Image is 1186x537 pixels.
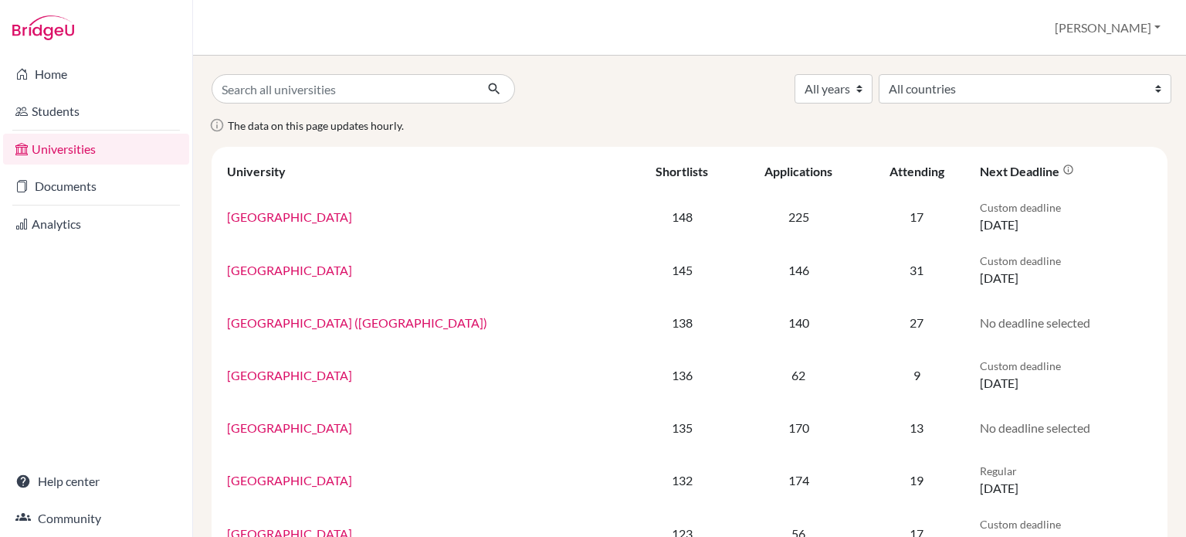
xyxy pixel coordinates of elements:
[629,297,734,348] td: 138
[862,348,971,402] td: 9
[629,402,734,454] td: 135
[980,315,1090,330] span: No deadline selected
[1048,13,1167,42] button: [PERSON_NAME]
[227,315,487,330] a: [GEOGRAPHIC_DATA] ([GEOGRAPHIC_DATA])
[629,348,734,402] td: 136
[889,164,944,178] div: Attending
[862,402,971,454] td: 13
[3,466,189,497] a: Help center
[3,209,189,240] a: Analytics
[227,473,352,488] a: [GEOGRAPHIC_DATA]
[734,348,862,402] td: 62
[218,153,629,190] th: University
[3,503,189,534] a: Community
[980,420,1090,435] span: No deadline selected
[227,420,352,435] a: [GEOGRAPHIC_DATA]
[980,253,1152,269] p: Custom deadline
[734,190,862,243] td: 225
[629,190,734,243] td: 148
[656,164,708,178] div: Shortlists
[971,243,1161,297] td: [DATE]
[3,59,189,90] a: Home
[212,74,475,104] input: Search all universities
[862,243,971,297] td: 31
[734,402,862,454] td: 170
[971,454,1161,507] td: [DATE]
[629,243,734,297] td: 145
[764,164,832,178] div: Applications
[3,171,189,202] a: Documents
[734,243,862,297] td: 146
[12,15,74,40] img: Bridge-U
[980,199,1152,216] p: Custom deadline
[734,454,862,507] td: 174
[980,463,1152,479] p: Regular
[971,190,1161,243] td: [DATE]
[862,297,971,348] td: 27
[734,297,862,348] td: 140
[227,368,352,382] a: [GEOGRAPHIC_DATA]
[629,454,734,507] td: 132
[980,358,1152,374] p: Custom deadline
[971,348,1161,402] td: [DATE]
[228,119,404,132] span: The data on this page updates hourly.
[862,190,971,243] td: 17
[227,263,352,277] a: [GEOGRAPHIC_DATA]
[980,516,1152,532] p: Custom deadline
[862,454,971,507] td: 19
[3,96,189,127] a: Students
[980,164,1074,178] div: Next deadline
[3,134,189,165] a: Universities
[227,209,352,224] a: [GEOGRAPHIC_DATA]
